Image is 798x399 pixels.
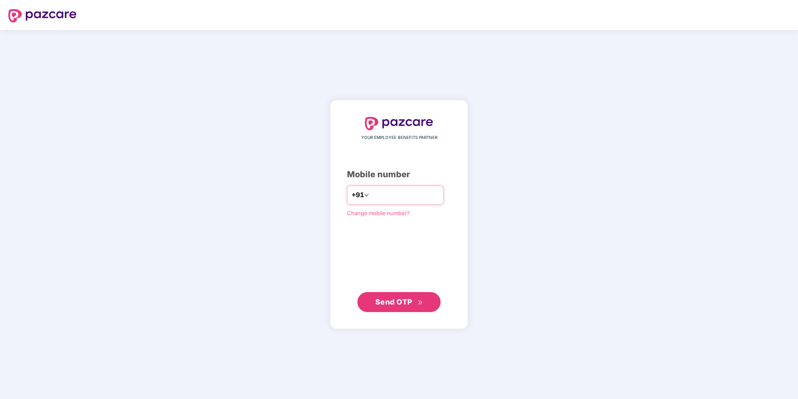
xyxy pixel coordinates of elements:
[347,210,410,216] a: Change mobile number?
[347,168,451,181] div: Mobile number
[352,190,364,200] span: +91
[357,292,441,312] button: Send OTPdouble-right
[365,117,433,130] img: logo
[364,193,369,198] span: down
[8,9,77,22] img: logo
[361,134,437,141] span: YOUR EMPLOYEE BENEFITS PARTNER
[375,297,412,306] span: Send OTP
[418,300,423,305] span: double-right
